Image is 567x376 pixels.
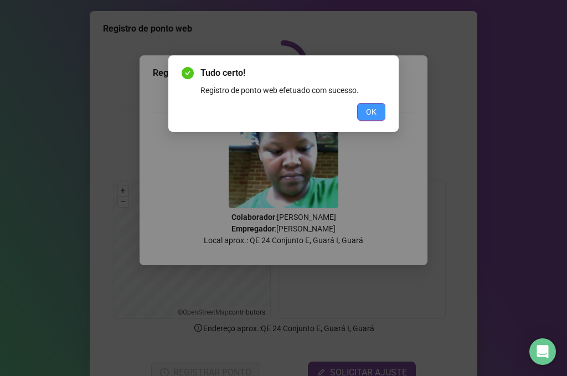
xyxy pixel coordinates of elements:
span: Tudo certo! [200,66,385,80]
span: OK [366,106,377,118]
button: OK [357,103,385,121]
div: Open Intercom Messenger [529,338,556,365]
div: Registro de ponto web efetuado com sucesso. [200,84,385,96]
span: check-circle [182,67,194,79]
